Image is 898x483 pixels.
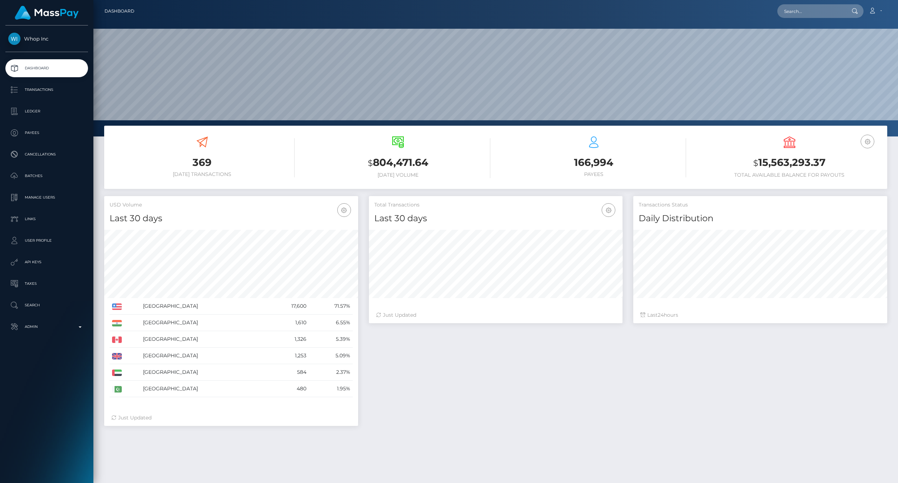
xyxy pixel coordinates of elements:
[112,336,122,343] img: CA.png
[110,201,353,209] h5: USD Volume
[267,364,309,381] td: 584
[309,348,353,364] td: 5.09%
[501,155,686,169] h3: 166,994
[140,381,267,397] td: [GEOGRAPHIC_DATA]
[8,33,20,45] img: Whop Inc
[640,311,880,319] div: Last hours
[5,59,88,77] a: Dashboard
[110,155,295,169] h3: 369
[5,167,88,185] a: Batches
[639,212,882,225] h4: Daily Distribution
[112,320,122,326] img: IN.png
[5,145,88,163] a: Cancellations
[8,321,85,332] p: Admin
[110,171,295,177] h6: [DATE] Transactions
[697,155,882,170] h3: 15,563,293.37
[309,315,353,331] td: 6.55%
[5,253,88,271] a: API Keys
[309,364,353,381] td: 2.37%
[8,192,85,203] p: Manage Users
[309,298,353,315] td: 71.57%
[8,127,85,138] p: Payees
[140,315,267,331] td: [GEOGRAPHIC_DATA]
[309,381,353,397] td: 1.95%
[267,298,309,315] td: 17,600
[8,171,85,181] p: Batches
[5,36,88,42] span: Whop Inc
[140,348,267,364] td: [GEOGRAPHIC_DATA]
[658,312,664,318] span: 24
[639,201,882,209] h5: Transactions Status
[697,172,882,178] h6: Total Available Balance for Payouts
[267,381,309,397] td: 480
[105,4,134,19] a: Dashboard
[5,189,88,206] a: Manage Users
[305,172,490,178] h6: [DATE] Volume
[5,81,88,99] a: Transactions
[374,212,617,225] h4: Last 30 days
[8,235,85,246] p: User Profile
[753,158,758,168] small: $
[267,315,309,331] td: 1,610
[267,348,309,364] td: 1,253
[112,386,122,393] img: PK.png
[305,155,490,170] h3: 804,471.64
[140,364,267,381] td: [GEOGRAPHIC_DATA]
[376,311,616,319] div: Just Updated
[309,331,353,348] td: 5.39%
[110,212,353,225] h4: Last 30 days
[5,102,88,120] a: Ledger
[5,232,88,250] a: User Profile
[8,63,85,74] p: Dashboard
[112,353,122,359] img: GB.png
[140,298,267,315] td: [GEOGRAPHIC_DATA]
[368,158,373,168] small: $
[8,149,85,160] p: Cancellations
[8,257,85,268] p: API Keys
[8,300,85,311] p: Search
[8,106,85,117] p: Ledger
[140,331,267,348] td: [GEOGRAPHIC_DATA]
[5,124,88,142] a: Payees
[15,6,79,20] img: MassPay Logo
[112,370,122,376] img: AE.png
[111,414,351,422] div: Just Updated
[112,303,122,310] img: US.png
[267,331,309,348] td: 1,326
[374,201,617,209] h5: Total Transactions
[5,210,88,228] a: Links
[8,84,85,95] p: Transactions
[5,275,88,293] a: Taxes
[5,318,88,336] a: Admin
[5,296,88,314] a: Search
[8,214,85,224] p: Links
[8,278,85,289] p: Taxes
[777,4,845,18] input: Search...
[501,171,686,177] h6: Payees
